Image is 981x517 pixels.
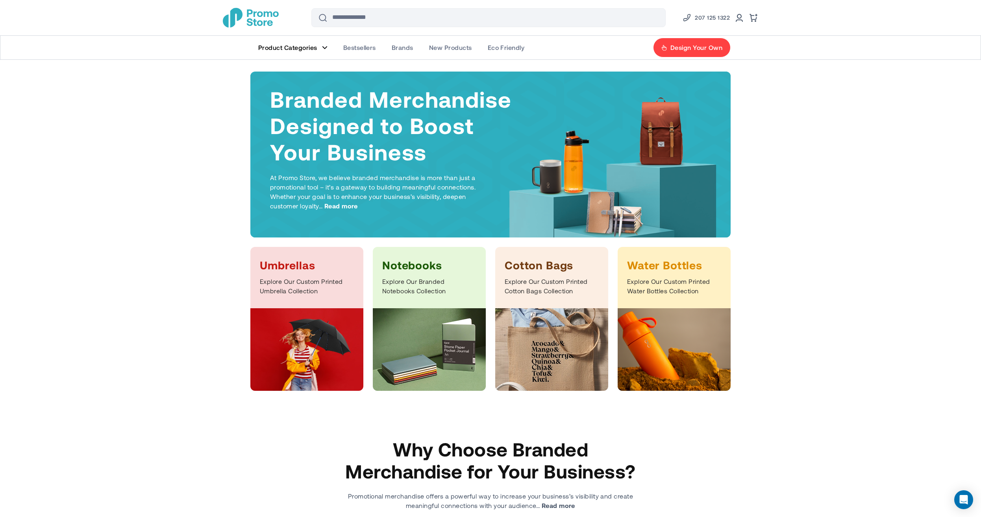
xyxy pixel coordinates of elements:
[223,8,279,28] img: Promotional Merchandise
[542,501,575,510] span: Read more
[324,201,358,211] span: Read more
[618,247,731,391] a: Water Bottles Explore Our Custom Printed Water Bottles Collection
[682,13,730,22] a: Phone
[335,36,384,59] a: Bestsellers
[495,308,608,391] img: Bags Category
[223,8,279,28] a: store logo
[618,308,731,391] img: Bottles Category
[505,258,599,272] h3: Cotton Bags
[627,277,721,296] p: Explore Our Custom Printed Water Bottles Collection
[421,36,480,59] a: New Products
[343,44,376,52] span: Bestsellers
[392,44,413,52] span: Brands
[429,44,472,52] span: New Products
[250,247,363,391] a: Umbrellas Explore Our Custom Printed Umbrella Collection
[480,36,533,59] a: Eco Friendly
[258,44,317,52] span: Product Categories
[260,277,354,296] p: Explore Our Custom Printed Umbrella Collection
[250,308,363,391] img: Umbrellas Category
[382,258,476,272] h3: Notebooks
[495,247,608,391] a: Cotton Bags Explore Our Custom Printed Cotton Bags Collection
[384,36,421,59] a: Brands
[270,86,513,165] h1: Branded Merchandise Designed to Boost Your Business
[670,44,722,52] span: Design Your Own
[954,490,973,509] div: Open Intercom Messenger
[382,277,476,296] p: Explore Our Branded Notebooks Collection
[505,277,599,296] p: Explore Our Custom Printed Cotton Bags Collection
[504,94,724,253] img: Products
[627,258,721,272] h3: Water Bottles
[653,38,731,57] a: Design Your Own
[260,258,354,272] h3: Umbrellas
[488,44,525,52] span: Eco Friendly
[343,438,638,482] h2: Why Choose Branded Merchandise for Your Business?
[250,36,335,59] a: Product Categories
[695,13,730,22] span: 207 125 1322
[373,247,486,391] a: Notebooks Explore Our Branded Notebooks Collection
[348,492,633,509] span: Promotional merchandise offers a powerful way to increase your business’s visibility and create m...
[270,174,476,210] span: At Promo Store, we believe branded merchandise is more than just a promotional tool – it’s a gate...
[373,308,486,391] img: Notebooks Category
